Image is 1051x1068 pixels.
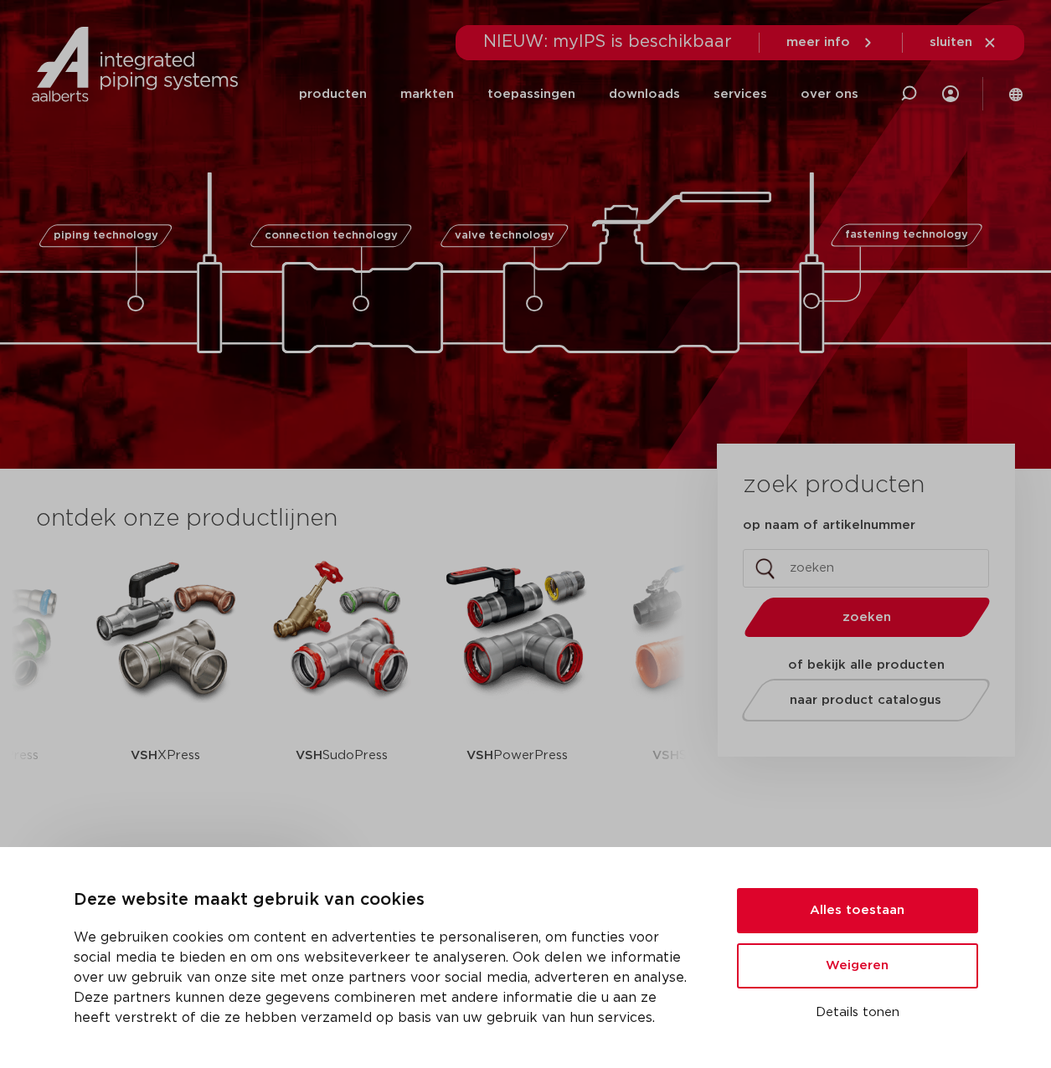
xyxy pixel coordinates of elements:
p: SudoPress [296,703,388,808]
a: meer info [786,35,875,50]
input: zoeken [743,549,989,588]
p: PowerPress [466,703,568,808]
a: VSHPowerPress [442,552,593,808]
button: Alles toestaan [737,888,978,933]
span: connection technology [264,230,397,241]
span: meer info [786,36,850,49]
strong: VSH [296,749,322,762]
span: NIEUW: myIPS is beschikbaar [483,33,732,50]
strong: VSH [131,749,157,762]
label: op naam of artikelnummer [743,517,915,534]
span: valve technology [455,230,554,241]
button: Weigeren [737,943,978,988]
p: We gebruiken cookies om content en advertenties te personaliseren, om functies voor social media ... [74,927,697,1028]
button: Details tonen [737,999,978,1027]
p: XPress [131,703,200,808]
a: VSHSudoPress [266,552,417,808]
span: sluiten [930,36,972,49]
a: naar product catalogus [737,679,994,721]
p: Deze website maakt gebruik van cookies [74,887,697,914]
strong: VSH [652,749,679,762]
span: zoeken [787,611,947,624]
a: markten [400,62,454,126]
strong: of bekijk alle producten [788,659,945,671]
h3: zoek producten [743,469,925,502]
a: VSHShurjoint [618,552,769,808]
strong: VSH [466,749,493,762]
span: piping technology [54,230,158,241]
a: toepassingen [487,62,575,126]
a: sluiten [930,35,997,50]
h3: ontdek onze productlijnen [36,502,661,536]
a: downloads [609,62,680,126]
span: fastening technology [845,230,968,241]
a: VSHXPress [90,552,241,808]
nav: Menu [299,62,858,126]
a: over ons [801,62,858,126]
a: services [714,62,767,126]
p: Shurjoint [652,703,734,808]
a: producten [299,62,367,126]
button: zoeken [737,596,997,639]
span: naar product catalogus [790,694,941,706]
